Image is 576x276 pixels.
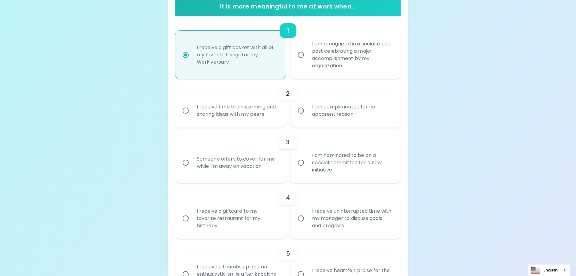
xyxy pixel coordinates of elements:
[175,183,401,239] div: choice-group-check
[528,264,570,276] aside: Language selected: English
[307,145,398,181] div: I am nominated to be on a special committee for a new initiative
[528,264,570,276] div: Language
[528,264,570,276] a: English
[307,96,398,125] div: I am complimented for no apparent reason
[286,89,290,98] h6: 2
[286,193,290,203] h6: 4
[192,96,282,125] div: I receive time brainstorming and sharing ideas with my peers
[178,2,399,11] h6: It is more meaningful to me at work when...
[307,200,398,237] div: I receive uninterrupted time with my manager to discuss goals and progress
[287,26,289,35] h6: 1
[286,249,290,258] h6: 5
[286,137,290,147] h6: 3
[192,148,282,177] div: Someone offers to cover for me while I’m away on vacation
[192,37,282,73] div: I receive a gift basket with all of my favorite things for my Workiversary
[307,33,398,77] div: I am recognized in a social media post celebrating a major accomplishment by my organization
[175,128,401,183] div: choice-group-check
[175,79,401,128] div: choice-group-check
[192,200,282,237] div: I receive a giftcard to my favorite restaurant for my birthday
[175,16,401,79] div: choice-group-check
